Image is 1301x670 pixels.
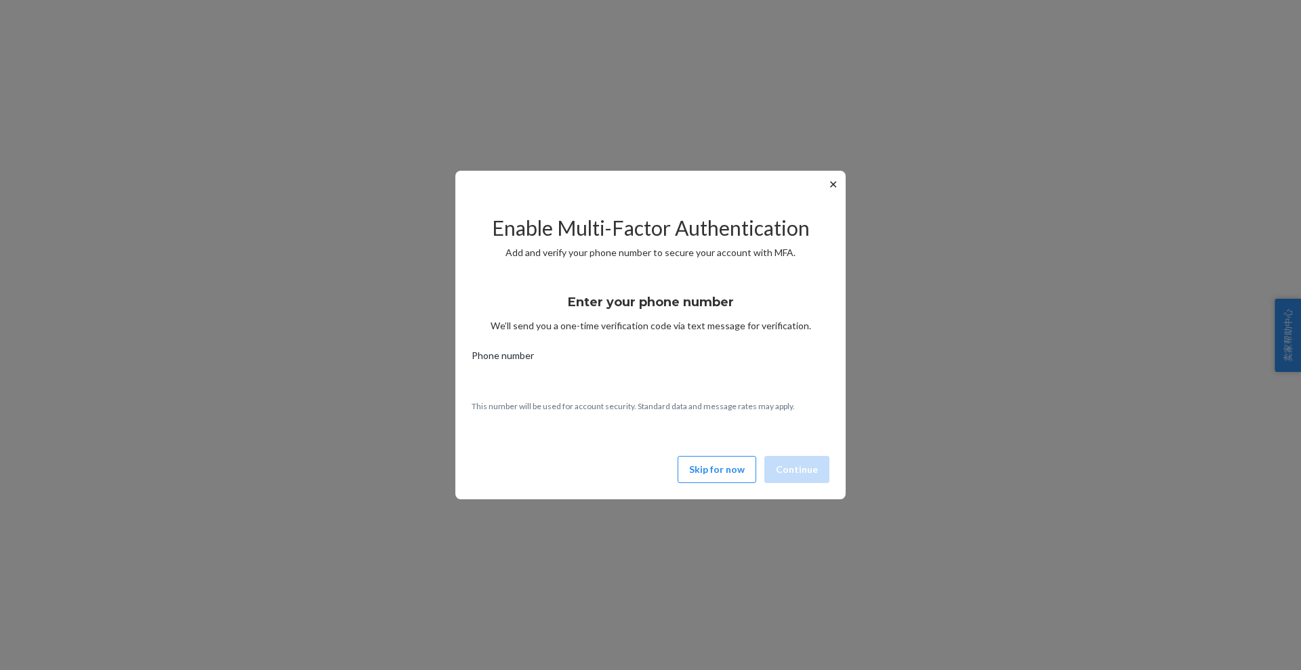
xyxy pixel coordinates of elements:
[472,246,829,259] p: Add and verify your phone number to secure your account with MFA.
[568,293,734,311] h3: Enter your phone number
[764,456,829,483] button: Continue
[472,400,829,412] p: This number will be used for account security. Standard data and message rates may apply.
[472,349,534,368] span: Phone number
[678,456,756,483] button: Skip for now
[472,217,829,239] h2: Enable Multi-Factor Authentication
[472,282,829,333] div: We’ll send you a one-time verification code via text message for verification.
[826,176,840,192] button: ✕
